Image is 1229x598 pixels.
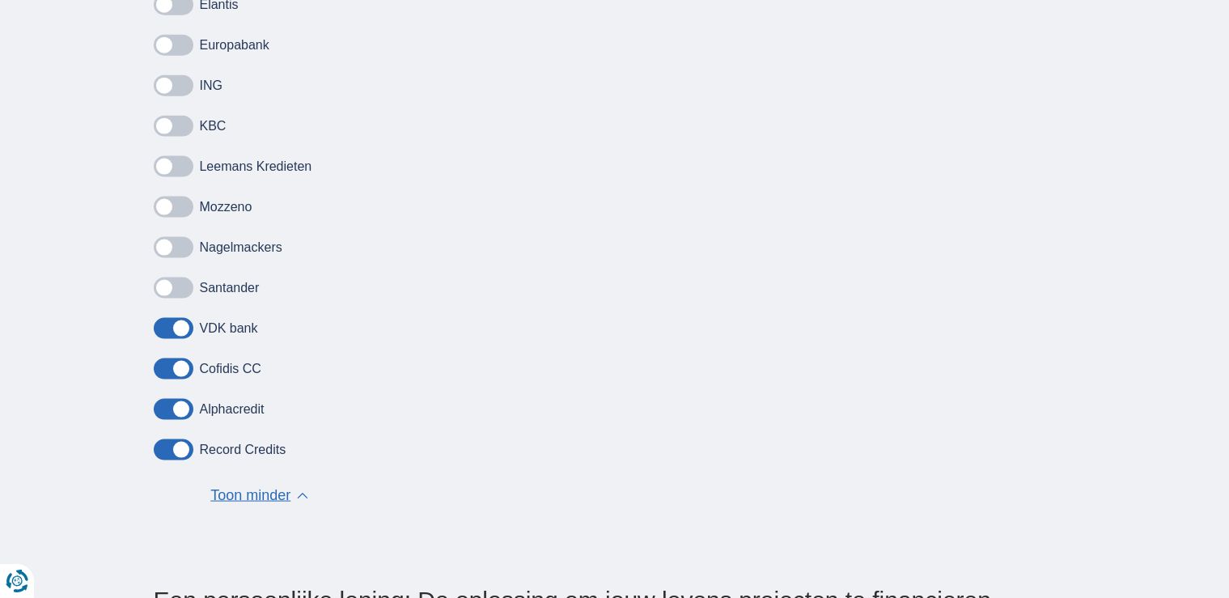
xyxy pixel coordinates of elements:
label: Alphacredit [200,402,265,417]
label: Record Credits [200,443,286,457]
label: VDK bank [200,321,258,336]
span: ▲ [297,493,308,499]
label: Mozzeno [200,200,252,214]
label: Leemans Kredieten [200,159,312,174]
button: Toon minder ▲ [206,485,313,507]
span: Toon minder [210,486,290,507]
label: Nagelmackers [200,240,282,255]
label: ING [200,78,222,93]
label: KBC [200,119,227,134]
label: Santander [200,281,260,295]
label: Cofidis CC [200,362,261,376]
label: Europabank [200,38,269,53]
